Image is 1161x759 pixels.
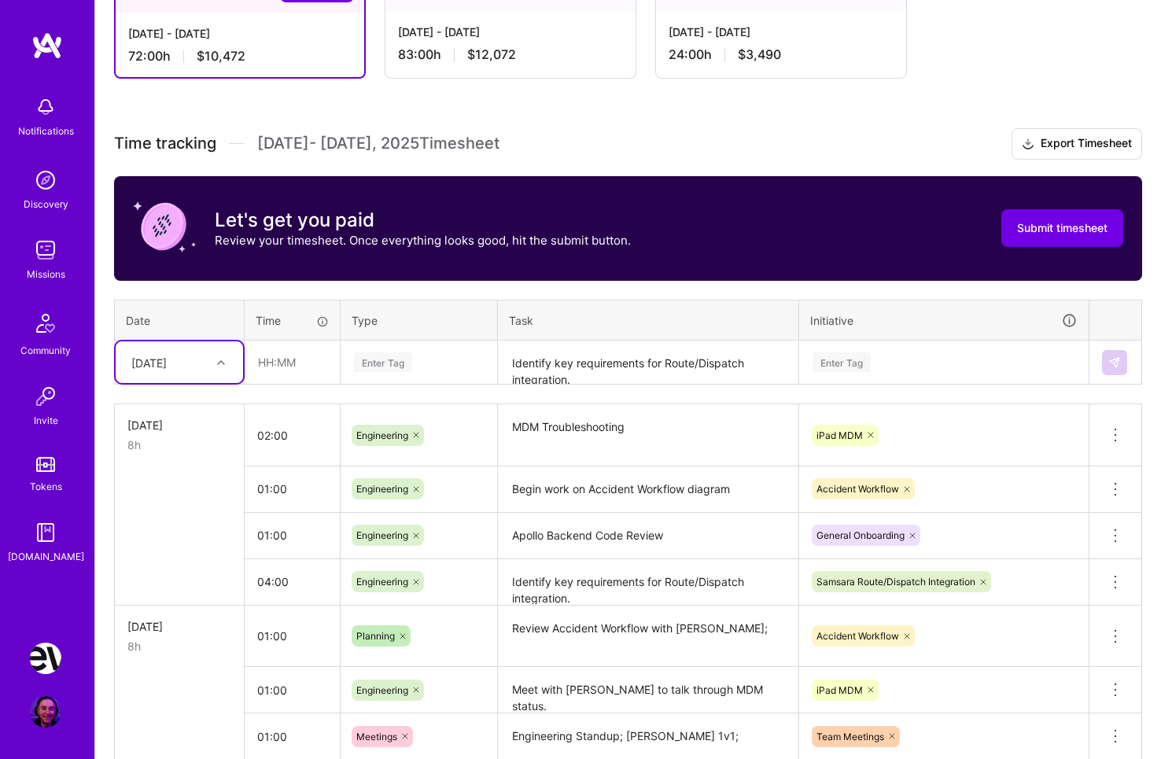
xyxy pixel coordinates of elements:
th: Type [341,300,498,341]
img: guide book [30,517,61,548]
span: iPad MDM [816,684,863,696]
div: Tokens [30,478,62,495]
div: [DATE] - [DATE] [398,24,623,40]
span: $12,072 [467,46,516,63]
input: HH:MM [245,415,340,456]
div: Invite [34,412,58,429]
input: HH:MM [245,669,340,711]
div: [DATE] - [DATE] [669,24,894,40]
div: [DATE] - [DATE] [128,25,352,42]
div: [DOMAIN_NAME] [8,548,84,565]
button: Export Timesheet [1012,128,1142,160]
img: discovery [30,164,61,196]
img: teamwork [30,234,61,266]
span: Samsara Route/Dispatch Integration [816,576,975,588]
img: User Avatar [30,696,61,728]
textarea: Meet with [PERSON_NAME] to talk through MDM status. [499,669,797,712]
th: Date [115,300,245,341]
span: [DATE] - [DATE] , 2025 Timesheet [257,134,499,153]
div: Missions [27,266,65,282]
span: Planning [356,630,395,642]
a: Nevoya: Principal Problem Solver for Zero-Emissions Logistics Company [26,643,65,674]
img: Submit [1108,356,1121,369]
img: Nevoya: Principal Problem Solver for Zero-Emissions Logistics Company [30,643,61,674]
input: HH:MM [245,514,340,556]
span: Engineering [356,483,408,495]
div: [DATE] [127,618,231,635]
span: Accident Workflow [816,483,899,495]
i: icon Chevron [217,359,225,367]
img: coin [133,195,196,258]
span: Engineering [356,429,408,441]
textarea: MDM Troubleshooting [499,406,797,465]
div: Enter Tag [813,350,871,374]
div: [DATE] [127,417,231,433]
span: Accident Workflow [816,630,899,642]
span: General Onboarding [816,529,905,541]
span: $3,490 [738,46,781,63]
a: User Avatar [26,696,65,728]
input: HH:MM [245,615,340,657]
div: 24:00 h [669,46,894,63]
span: Engineering [356,684,408,696]
textarea: Apollo Backend Code Review [499,514,797,558]
div: 8h [127,638,231,654]
div: [DATE] [131,354,167,370]
input: HH:MM [245,561,340,602]
div: 8h [127,437,231,453]
i: icon Download [1022,136,1034,153]
h3: Let's get you paid [215,208,631,232]
span: Team Meetings [816,731,884,742]
span: $10,472 [197,48,245,64]
img: logo [31,31,63,60]
span: Engineering [356,576,408,588]
input: HH:MM [245,341,339,383]
img: Community [27,304,64,342]
span: Engineering [356,529,408,541]
img: tokens [36,457,55,472]
th: Task [498,300,799,341]
span: iPad MDM [816,429,863,441]
textarea: Engineering Standup; [PERSON_NAME] 1v1; [499,715,797,758]
div: Community [20,342,71,359]
textarea: Begin work on Accident Workflow diagram [499,468,797,511]
span: Meetings [356,731,397,742]
div: Time [256,312,329,329]
textarea: Identify key requirements for Route/Dispatch integration. [499,561,797,604]
div: 83:00 h [398,46,623,63]
span: Submit timesheet [1017,220,1108,236]
div: Enter Tag [354,350,412,374]
img: bell [30,91,61,123]
input: HH:MM [245,716,340,757]
p: Review your timesheet. Once everything looks good, hit the submit button. [215,232,631,249]
button: Submit timesheet [1001,209,1123,247]
div: Initiative [810,311,1078,330]
textarea: Review Accident Workflow with [PERSON_NAME]; [499,607,797,666]
div: 72:00 h [128,48,352,64]
div: Notifications [18,123,74,139]
input: HH:MM [245,468,340,510]
span: Time tracking [114,134,216,153]
div: Discovery [24,196,68,212]
img: Invite [30,381,61,412]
